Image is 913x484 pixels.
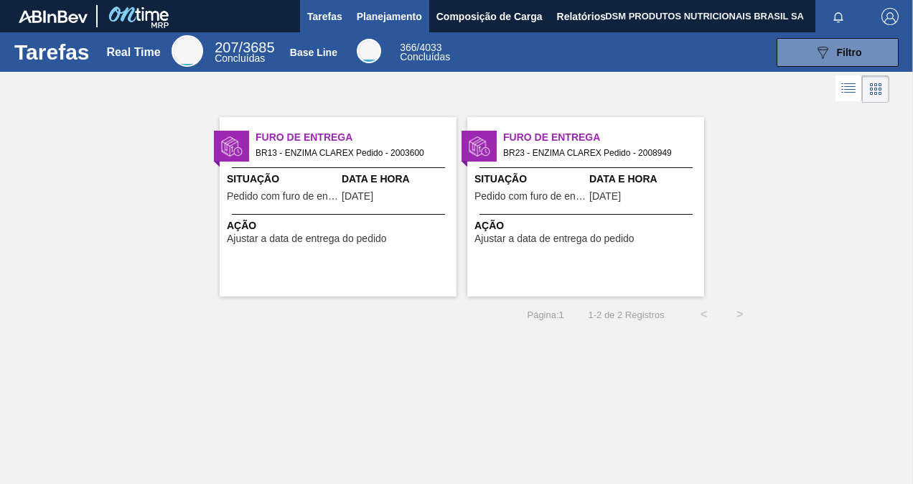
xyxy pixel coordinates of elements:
[227,218,453,233] span: Ação
[19,10,88,23] img: TNhmsLtSVTkK8tSr43FrP2fwEKptu5GPRR3wAAAABJRU5ErkJggg==
[342,191,373,202] span: 14/08/2025,
[503,130,704,145] span: Furo de Entrega
[589,191,621,202] span: 19/08/2025,
[503,145,693,161] span: BR23 - ENZIMA CLAREX Pedido - 2008949
[527,310,563,320] span: Página : 1
[215,42,274,63] div: Real Time
[722,297,758,332] button: >
[474,191,586,202] span: Pedido com furo de entrega
[400,51,450,62] span: Concluídas
[777,38,899,67] button: Filtro
[474,172,586,187] span: Situação
[400,42,441,53] span: / 4033
[290,47,337,58] div: Base Line
[227,172,338,187] span: Situação
[862,75,889,103] div: Visão em Cards
[215,52,265,64] span: Concluídas
[342,172,453,187] span: Data e Hora
[400,43,450,62] div: Base Line
[307,8,342,25] span: Tarefas
[221,136,243,157] img: status
[227,191,338,202] span: Pedido com furo de entrega
[469,136,490,157] img: status
[686,297,722,332] button: <
[357,8,422,25] span: Planejamento
[14,44,90,60] h1: Tarefas
[586,310,665,320] span: 1 - 2 de 2 Registros
[837,47,862,58] span: Filtro
[215,39,238,55] span: 207
[256,145,445,161] span: BR13 - ENZIMA CLAREX Pedido - 2003600
[557,8,606,25] span: Relatórios
[106,46,160,59] div: Real Time
[227,233,387,244] span: Ajustar a data de entrega do pedido
[474,233,635,244] span: Ajustar a data de entrega do pedido
[436,8,543,25] span: Composição de Carga
[172,35,203,67] div: Real Time
[357,39,381,63] div: Base Line
[589,172,701,187] span: Data e Hora
[835,75,862,103] div: Visão em Lista
[215,39,274,55] span: / 3685
[256,130,456,145] span: Furo de Entrega
[474,218,701,233] span: Ação
[881,8,899,25] img: Logout
[815,6,861,27] button: Notificações
[400,42,416,53] span: 366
